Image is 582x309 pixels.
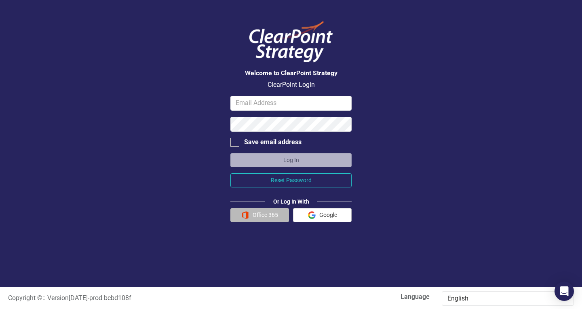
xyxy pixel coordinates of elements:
h3: Welcome to ClearPoint Strategy [230,69,352,77]
span: Copyright © [8,294,42,302]
img: Office 365 [241,211,249,219]
input: Email Address [230,96,352,111]
label: Language [297,292,430,302]
p: ClearPoint Login [230,80,352,90]
img: Google [308,211,316,219]
div: Or Log In With [265,198,317,206]
button: Office 365 [230,208,289,222]
div: :: Version [DATE] - prod bcbd108f [2,294,291,303]
button: Reset Password [230,173,352,187]
div: Open Intercom Messenger [555,282,574,301]
img: ClearPoint Logo [242,16,339,67]
button: Google [293,208,352,222]
div: Save email address [244,138,302,147]
button: Log In [230,153,352,167]
div: English [447,294,560,303]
